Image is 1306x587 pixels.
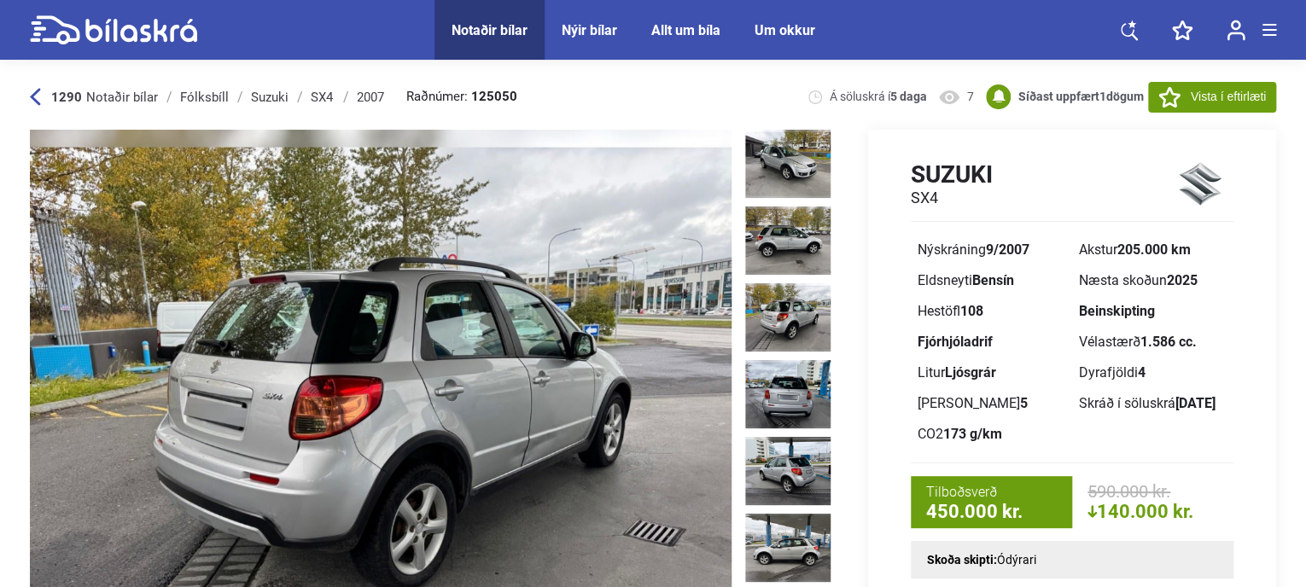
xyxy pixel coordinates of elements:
div: Næsta skoðun [1079,274,1227,288]
a: Um okkur [755,22,815,38]
div: Eldsneyti [918,274,1065,288]
img: 1758814855_7575797528389628094_31114828189538276.jpg [745,283,831,352]
b: Ljósgrár [945,364,996,381]
img: 1758814854_6782007377068828004_31114826903474309.jpg [745,130,831,198]
h1: Suzuki [911,160,993,189]
img: 1758814856_2992065079579734784_31114828746039473.jpg [745,360,831,428]
b: 173 g/km [943,426,1002,442]
span: Ódýrari [997,553,1036,567]
button: Vista í eftirlæti [1148,82,1276,113]
b: 205.000 km [1117,241,1191,258]
b: 1290 [51,90,82,105]
a: Allt um bíla [651,22,720,38]
span: Á söluskrá í [830,89,927,105]
div: Dyrafjöldi [1079,366,1227,380]
b: Beinskipting [1079,303,1155,319]
b: Bensín [972,272,1014,288]
strong: Skoða skipti: [927,553,997,567]
div: Litur [918,366,1065,380]
span: 1 [1099,90,1106,103]
b: Fjórhjóladrif [918,334,993,350]
span: 450.000 kr. [926,503,1057,521]
b: 1.586 cc. [1140,334,1197,350]
img: 1758814857_7147602170100215626_31114830009445068.jpg [745,514,831,582]
div: Skráð í söluskrá [1079,397,1227,410]
b: 125050 [471,90,517,103]
div: Akstur [1079,243,1227,257]
div: Vélastærð [1079,335,1227,349]
span: Raðnúmer: [406,90,517,103]
div: Hestöfl [918,305,1065,318]
div: SX4 [311,90,335,104]
img: logo Suzuki SX4 [1167,160,1233,208]
div: CO2 [918,427,1065,441]
img: 1758814856_5571559166617572538_31114829381923589.jpg [745,437,831,505]
div: [PERSON_NAME] [918,397,1065,410]
b: 5 [1020,395,1028,411]
div: Nýskráning [918,243,1065,257]
b: 9/2007 [986,241,1029,258]
span: 590.000 kr. [1087,483,1218,500]
img: 1758814855_4855009995948108610_31114827580117862.jpg [745,206,831,275]
div: Fólksbíll [180,90,229,104]
div: 2007 [357,90,384,104]
div: Suzuki [251,90,289,104]
span: Vista í eftirlæti [1191,88,1266,106]
b: 4 [1138,364,1146,381]
span: Tilboðsverð [926,483,1057,503]
a: Notaðir bílar [452,22,528,38]
h2: SX4 [911,189,993,207]
span: Notaðir bílar [86,90,158,105]
b: [DATE] [1175,395,1216,411]
b: 5 daga [890,90,927,103]
b: Síðast uppfært dögum [1018,90,1144,103]
b: 108 [960,303,983,319]
img: user-login.svg [1227,20,1245,41]
b: 2025 [1167,272,1198,288]
a: Nýir bílar [562,22,617,38]
span: 7 [967,89,974,105]
span: 140.000 kr. [1087,501,1218,521]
